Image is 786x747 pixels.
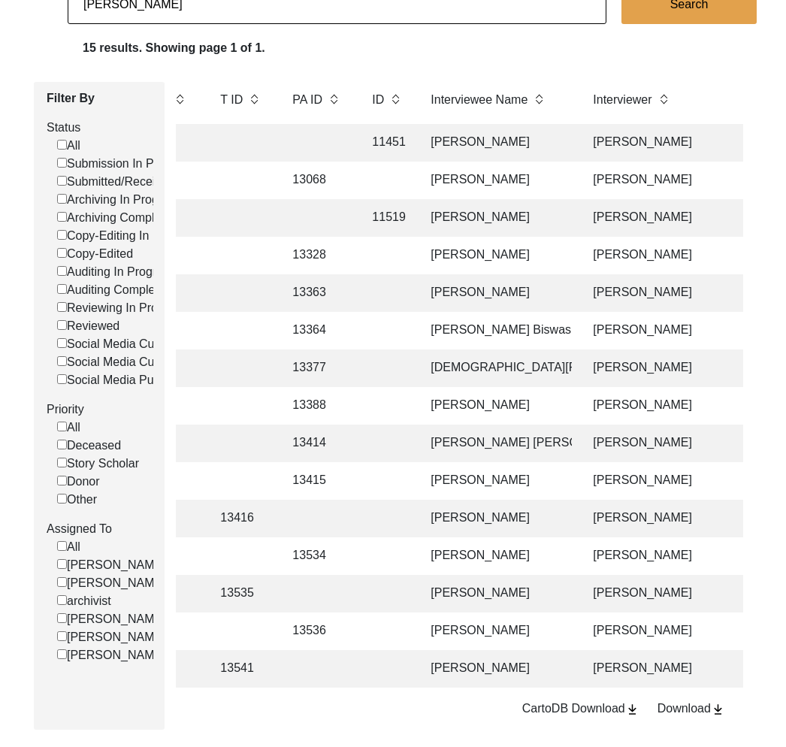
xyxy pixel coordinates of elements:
[57,556,166,574] label: [PERSON_NAME]
[57,353,182,371] label: Social Media Curated
[57,281,172,299] label: Auditing Completed
[57,631,67,641] input: [PERSON_NAME]
[47,520,153,538] label: Assigned To
[593,91,651,109] label: Interviewer
[283,612,351,650] td: 13536
[422,162,572,199] td: [PERSON_NAME]
[57,194,67,204] input: Archiving In Progress
[57,458,67,467] input: Story Scholar
[283,312,351,349] td: 13364
[57,541,67,551] input: All
[57,455,139,473] label: Story Scholar
[211,650,271,688] td: 13541
[57,158,67,168] input: Submission In Progress
[422,274,572,312] td: [PERSON_NAME]
[711,703,725,716] img: download-button.png
[422,387,572,425] td: [PERSON_NAME]
[625,703,639,716] img: download-button.png
[57,140,67,150] input: All
[422,312,572,349] td: [PERSON_NAME] Biswas
[422,462,572,500] td: [PERSON_NAME]
[249,91,259,107] img: sort-button.png
[283,349,351,387] td: 13377
[57,266,67,276] input: Auditing In Progress
[211,500,271,537] td: 13416
[57,356,67,366] input: Social Media Curated
[57,335,249,353] label: Social Media Curation In Progress
[57,577,67,587] input: [PERSON_NAME]
[283,425,351,462] td: 13414
[57,476,67,485] input: Donor
[57,338,67,348] input: Social Media Curation In Progress
[211,575,271,612] td: 13535
[57,248,67,258] input: Copy-Edited
[57,419,80,437] label: All
[174,91,185,107] img: sort-button.png
[57,374,67,384] input: Social Media Published
[57,176,67,186] input: Submitted/Received
[57,209,178,227] label: Archiving Completed
[57,595,67,605] input: archivist
[422,612,572,650] td: [PERSON_NAME]
[57,628,166,646] label: [PERSON_NAME]
[57,191,181,209] label: Archiving In Progress
[57,245,133,263] label: Copy-Edited
[422,124,572,162] td: [PERSON_NAME]
[57,437,121,455] label: Deceased
[658,91,669,107] img: sort-button.png
[283,462,351,500] td: 13415
[431,91,528,109] label: Interviewee Name
[83,39,265,57] label: 15 results. Showing page 1 of 1.
[57,263,175,281] label: Auditing In Progress
[57,173,174,191] label: Submitted/Received
[57,559,67,569] input: [PERSON_NAME]
[328,91,339,107] img: sort-button.png
[283,274,351,312] td: 13363
[57,320,67,330] input: Reviewed
[47,119,153,137] label: Status
[658,700,725,718] div: Download
[422,425,572,462] td: [PERSON_NAME] [PERSON_NAME]
[422,650,572,688] td: [PERSON_NAME]
[57,610,166,628] label: [PERSON_NAME]
[57,371,192,389] label: Social Media Published
[57,299,187,317] label: Reviewing In Progress
[283,537,351,575] td: 13534
[57,649,67,659] input: [PERSON_NAME]
[522,700,639,718] div: CartoDB Download
[57,473,100,491] label: Donor
[57,440,67,449] input: Deceased
[363,124,410,162] td: 11451
[57,212,67,222] input: Archiving Completed
[220,91,243,109] label: T ID
[283,387,351,425] td: 13388
[57,155,194,173] label: Submission In Progress
[47,401,153,419] label: Priority
[422,349,572,387] td: [DEMOGRAPHIC_DATA][PERSON_NAME]
[57,284,67,294] input: Auditing Completed
[422,199,572,237] td: [PERSON_NAME]
[57,422,67,431] input: All
[363,199,410,237] td: 11519
[390,91,401,107] img: sort-button.png
[283,237,351,274] td: 13328
[372,91,384,109] label: ID
[57,302,67,312] input: Reviewing In Progress
[47,89,153,107] label: Filter By
[57,317,119,335] label: Reviewed
[57,613,67,623] input: [PERSON_NAME]
[57,137,80,155] label: All
[422,575,572,612] td: [PERSON_NAME]
[292,91,322,109] label: PA ID
[57,230,67,240] input: Copy-Editing In Progress
[57,227,201,245] label: Copy-Editing In Progress
[57,574,166,592] label: [PERSON_NAME]
[283,162,351,199] td: 13068
[57,592,111,610] label: archivist
[534,91,544,107] img: sort-button.png
[422,537,572,575] td: [PERSON_NAME]
[57,646,166,664] label: [PERSON_NAME]
[57,494,67,504] input: Other
[422,237,572,274] td: [PERSON_NAME]
[422,500,572,537] td: [PERSON_NAME]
